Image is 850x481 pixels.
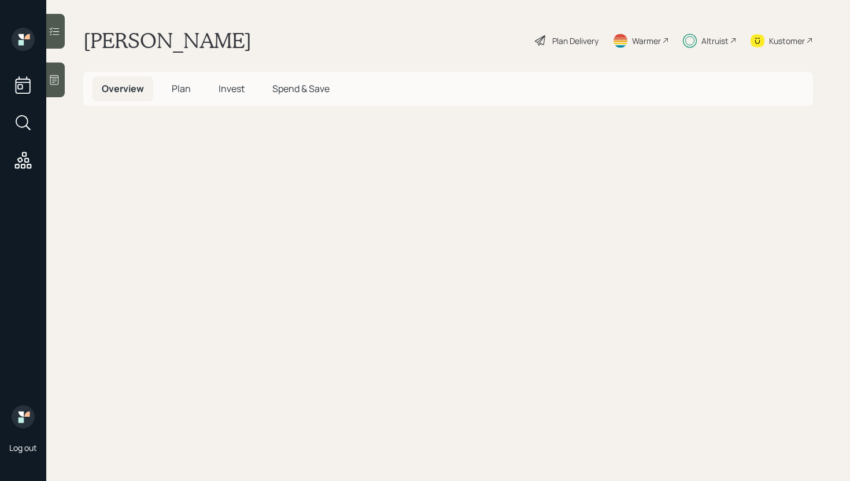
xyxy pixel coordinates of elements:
span: Plan [172,82,191,95]
div: Log out [9,442,37,453]
span: Invest [219,82,245,95]
div: Altruist [701,35,729,47]
div: Kustomer [769,35,805,47]
h1: [PERSON_NAME] [83,28,252,53]
span: Overview [102,82,144,95]
img: retirable_logo.png [12,405,35,428]
div: Warmer [632,35,661,47]
div: Plan Delivery [552,35,598,47]
span: Spend & Save [272,82,330,95]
